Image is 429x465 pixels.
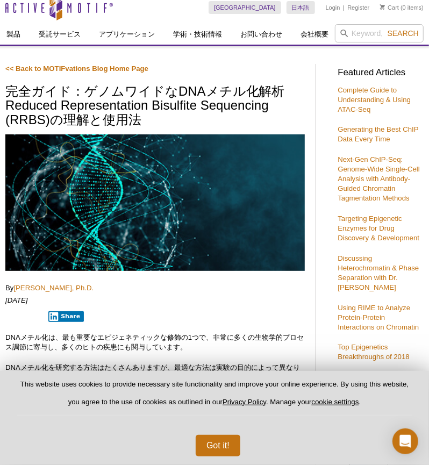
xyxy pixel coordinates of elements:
div: Open Intercom Messenger [392,428,418,454]
button: Search [384,28,422,38]
a: Cart [380,4,399,11]
a: Complete Guide to Understanding & Using ATAC-Seq [338,86,411,113]
a: 会社概要 [294,24,335,45]
a: アプリケーション [92,24,161,45]
a: 受託サービス [32,24,87,45]
a: Generating the Best ChIP Data Every Time [338,125,418,143]
a: Privacy Policy [223,398,266,406]
em: [DATE] [5,296,28,304]
h3: Featured Articles [338,68,424,77]
button: cookie settings [311,398,359,406]
a: [GEOGRAPHIC_DATA] [209,1,281,14]
p: This website uses cookies to provide necessary site functionality and improve your online experie... [17,380,412,416]
a: 学術・技術情報 [167,24,228,45]
iframe: X Post Button [5,311,41,321]
a: Using RIME to Analyze Protein-Protein Interactions on Chromatin [338,304,419,331]
a: お問い合わせ [234,24,289,45]
a: Register [347,4,369,11]
img: Your Cart [380,4,385,10]
a: 日本語 [287,1,315,14]
a: << Back to MOTIFvations Blog Home Page [5,65,148,73]
p: DNAメチル化を研究する方法はたくさんありますが、最適な方法は実験の目的によって異なります。多くの研究者は、メチル化されているシトシン残基を正確に特定したり、サンプル間でのメチル化のレベルを定量... [5,363,305,392]
img: RRBS [5,134,305,271]
a: Discussing Heterochromatin & Phase Separation with Dr. [PERSON_NAME] [338,254,419,291]
a: Targeting Epigenetic Enzymes for Drug Discovery & Development [338,214,419,242]
p: By [5,283,305,293]
p: DNAメチル化は、最も重要なエピジェネティックな修飾の1つで、非常に多くの生物学的プロセス調節に寄与し、多くのヒトの疾患にも関与しています。 [5,333,305,352]
li: | [343,1,345,14]
a: Next-Gen ChIP-Seq: Genome-Wide Single-Cell Analysis with Antibody-Guided Chromatin Tagmentation M... [338,155,419,202]
span: Search [388,29,419,38]
h1: 完全ガイド：ゲノムワイドなDNAメチル化解析 Reduced Representation Bisulfite Sequencing (RRBS)の理解と使用法 [5,84,305,128]
a: Login [326,4,340,11]
a: [PERSON_NAME], Ph.D. [13,284,94,292]
button: Got it! [196,435,240,456]
button: Share [48,311,84,322]
input: Keyword, Cat. No. [335,24,424,42]
a: Top Epigenetics Breakthroughs of 2018 [338,343,409,361]
li: (0 items) [380,1,424,14]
